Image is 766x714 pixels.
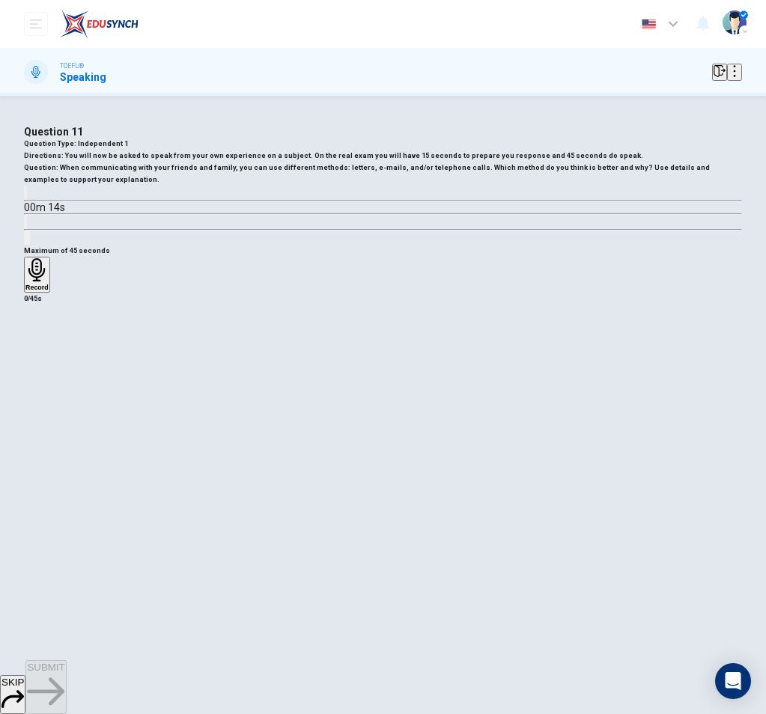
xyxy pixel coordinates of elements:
[60,9,139,39] img: EduSynch logo
[24,257,50,293] button: Record
[27,662,64,673] span: SUBMIT
[723,10,747,34] img: Profile picture
[24,138,742,150] h6: Question Type :
[24,293,742,305] h6: 0/45s
[24,162,742,186] h6: Question :
[24,126,742,138] h4: Question 11
[24,201,65,213] span: 00m 14s
[24,150,742,162] h6: Directions :
[24,245,742,257] h6: Maximum of 45 seconds
[25,284,49,291] h6: Record
[24,12,48,36] button: open mobile menu
[60,71,106,83] h1: Speaking
[60,163,653,171] span: When communicating with your friends and family, you can use different methods: letters, e-mails,...
[24,215,27,229] button: Click to see the audio transcription
[25,660,66,714] button: SUBMIT
[76,139,128,147] span: Independent 1
[639,19,658,30] img: en
[65,151,643,159] span: You will now be asked to speak from your own experience on a subject. On the real exam you will h...
[60,61,84,71] span: TOEFL®
[1,677,24,688] span: SKIP
[715,663,751,699] div: Open Intercom Messenger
